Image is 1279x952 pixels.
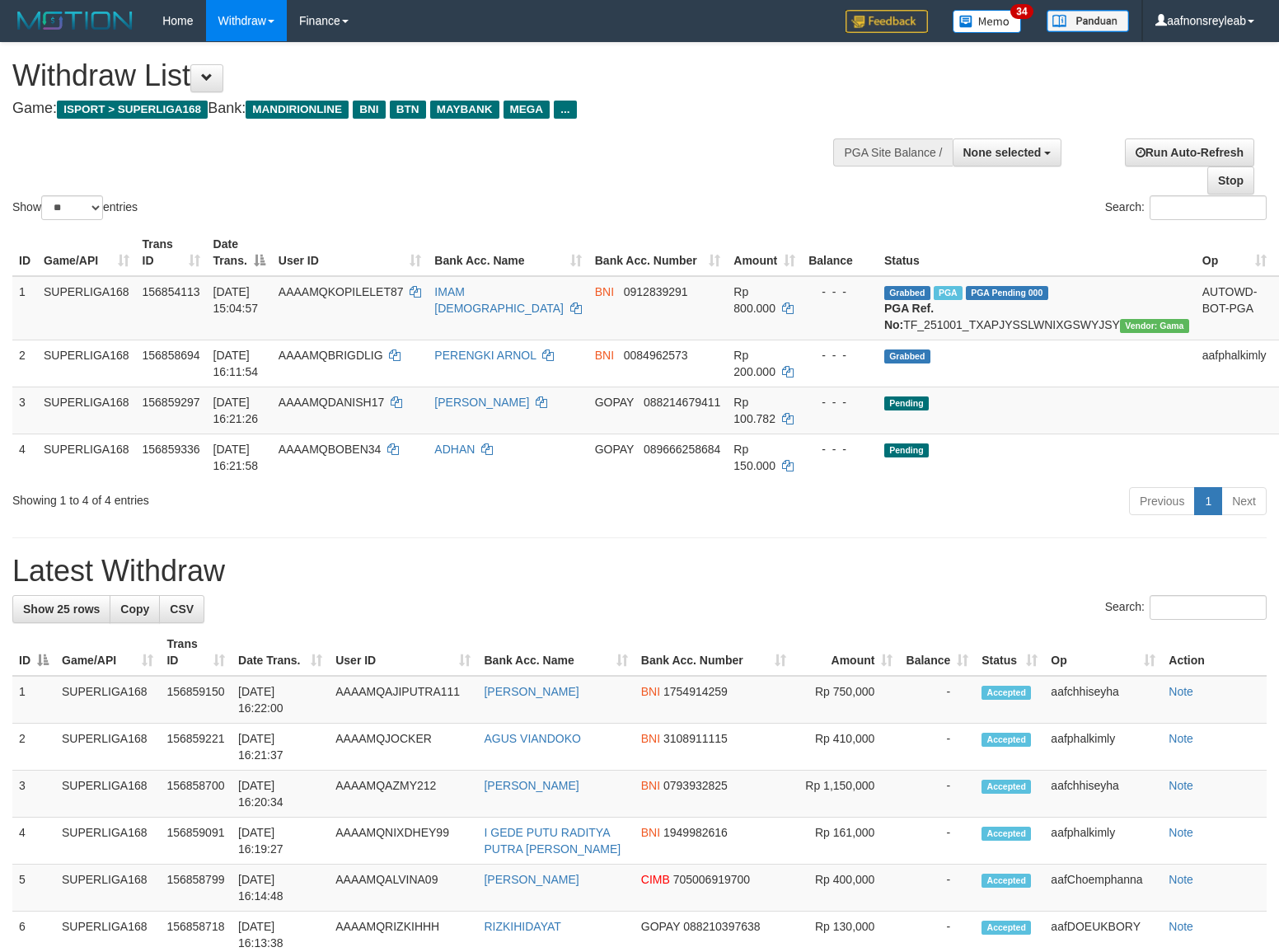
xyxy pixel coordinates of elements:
span: BNI [641,826,660,839]
th: Balance: activate to sort column ascending [899,629,975,676]
span: BNI [595,349,614,362]
td: 156859150 [160,676,232,724]
span: MEGA [504,101,550,119]
span: 156858694 [143,349,200,362]
a: PERENGKI ARNOL [434,349,536,362]
th: Status: activate to sort column ascending [975,629,1044,676]
span: Pending [884,396,929,410]
h4: Game: Bank: [12,101,836,117]
span: None selected [963,146,1042,159]
div: - - - [808,347,871,363]
td: [DATE] 16:20:34 [232,771,329,818]
a: Show 25 rows [12,595,110,623]
a: Copy [110,595,160,623]
th: Game/API: activate to sort column ascending [55,629,160,676]
td: 156859091 [160,818,232,865]
img: MOTION_logo.png [12,8,138,33]
label: Show entries [12,195,138,220]
span: BNI [353,101,385,119]
span: [DATE] 15:04:57 [213,285,259,315]
span: BNI [641,779,660,792]
td: - [899,865,975,912]
span: 34 [1010,4,1033,19]
a: Next [1221,487,1267,515]
th: User ID: activate to sort column ascending [272,229,429,276]
a: CSV [159,595,204,623]
span: PGA Pending [966,286,1048,300]
span: Copy 3108911115 to clipboard [663,732,728,745]
td: aafChoemphanna [1044,865,1162,912]
span: CIMB [641,873,670,886]
span: Vendor URL: https://trx31.1velocity.biz [1120,319,1189,333]
td: - [899,724,975,771]
th: Bank Acc. Name: activate to sort column ascending [428,229,588,276]
span: Accepted [982,921,1031,935]
td: aafphalkimly [1044,818,1162,865]
a: [PERSON_NAME] [484,873,579,886]
span: MANDIRIONLINE [246,101,349,119]
a: Note [1169,920,1193,933]
td: 1 [12,676,55,724]
span: Accepted [982,686,1031,700]
th: Amount: activate to sort column ascending [727,229,802,276]
td: 4 [12,818,55,865]
div: - - - [808,441,871,457]
td: 3 [12,771,55,818]
span: GOPAY [595,443,634,456]
th: Date Trans.: activate to sort column ascending [232,629,329,676]
td: aafchhiseyha [1044,771,1162,818]
span: MAYBANK [430,101,499,119]
td: - [899,818,975,865]
td: SUPERLIGA168 [55,724,160,771]
span: [DATE] 16:11:54 [213,349,259,378]
td: SUPERLIGA168 [37,434,136,481]
th: Bank Acc. Number: activate to sort column ascending [588,229,728,276]
span: 156859336 [143,443,200,456]
th: Bank Acc. Name: activate to sort column ascending [477,629,634,676]
span: 156854113 [143,285,200,298]
a: [PERSON_NAME] [484,779,579,792]
a: ADHAN [434,443,475,456]
td: AAAAMQNIXDHEY99 [329,818,477,865]
span: ... [554,101,576,119]
img: panduan.png [1047,10,1129,32]
a: AGUS VIANDOKO [484,732,580,745]
span: Copy 705006919700 to clipboard [673,873,750,886]
th: Game/API: activate to sort column ascending [37,229,136,276]
label: Search: [1105,595,1267,620]
span: BTN [390,101,426,119]
span: Accepted [982,874,1031,888]
td: [DATE] 16:21:37 [232,724,329,771]
span: Copy 089666258684 to clipboard [644,443,720,456]
td: SUPERLIGA168 [55,771,160,818]
td: 4 [12,434,37,481]
span: AAAAMQDANISH17 [279,396,384,409]
span: 156859297 [143,396,200,409]
span: Accepted [982,733,1031,747]
span: Accepted [982,780,1031,794]
img: Button%20Memo.svg [953,10,1022,33]
span: ISPORT > SUPERLIGA168 [57,101,208,119]
div: Showing 1 to 4 of 4 entries [12,485,521,509]
th: Action [1162,629,1267,676]
div: PGA Site Balance / [833,138,952,166]
span: Show 25 rows [23,603,100,616]
input: Search: [1150,195,1267,220]
td: Rp 400,000 [793,865,900,912]
a: IMAM [DEMOGRAPHIC_DATA] [434,285,564,315]
a: Note [1169,732,1193,745]
span: [DATE] 16:21:26 [213,396,259,425]
td: Rp 161,000 [793,818,900,865]
td: SUPERLIGA168 [37,387,136,434]
td: TF_251001_TXAPJYSSLWNIXGSWYJSY [878,276,1196,340]
td: aafphalkimly [1196,340,1273,387]
span: CSV [170,603,194,616]
a: Previous [1129,487,1195,515]
td: 156859221 [160,724,232,771]
a: Run Auto-Refresh [1125,138,1254,166]
span: Rp 800.000 [733,285,775,315]
a: I GEDE PUTU RADITYA PUTRA [PERSON_NAME] [484,826,621,856]
td: 1 [12,276,37,340]
span: Copy 0793932825 to clipboard [663,779,728,792]
b: PGA Ref. No: [884,302,934,331]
